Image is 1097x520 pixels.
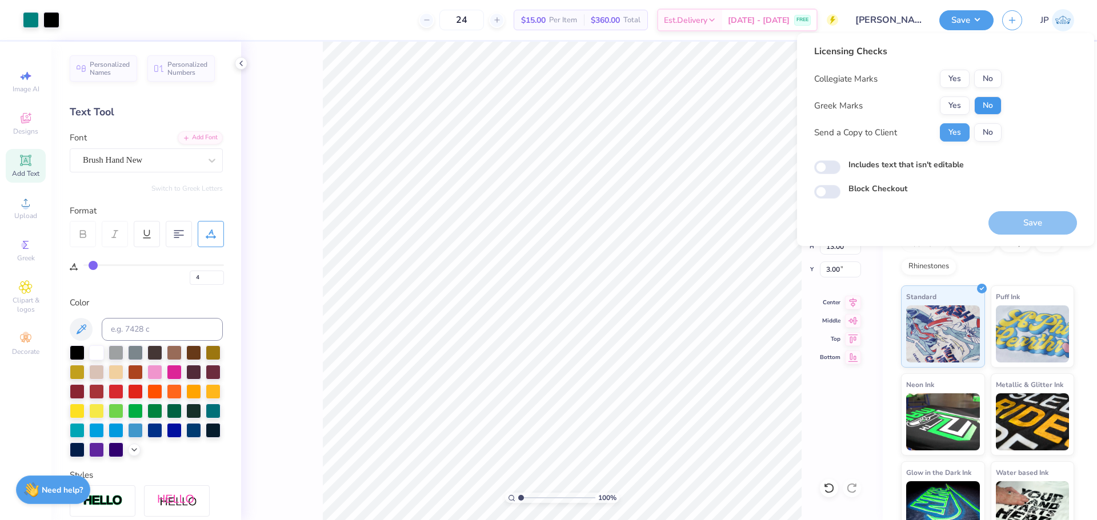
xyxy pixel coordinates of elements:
span: Total [623,14,640,26]
span: Bottom [820,353,840,361]
div: Rhinestones [901,258,956,275]
img: Metallic & Glitter Ink [996,393,1070,450]
span: Greek [17,253,35,263]
div: Styles [70,469,223,482]
span: Clipart & logos [6,296,46,314]
span: Middle [820,317,840,325]
span: Top [820,335,840,343]
img: Standard [906,305,980,362]
label: Block Checkout [848,183,907,195]
div: Send a Copy to Client [814,126,897,139]
button: No [974,70,1002,88]
span: $360.00 [591,14,620,26]
button: Switch to Greek Letters [151,184,223,193]
span: Neon Ink [906,378,934,390]
img: John Paul Torres [1052,9,1074,31]
button: No [974,123,1002,142]
span: FREE [796,16,808,24]
label: Includes text that isn't editable [848,159,964,171]
div: Collegiate Marks [814,72,878,86]
div: Color [70,296,223,309]
div: Add Font [178,131,223,144]
input: Untitled Design [847,9,931,31]
label: Font [70,131,87,144]
span: Per Item [549,14,577,26]
span: [DATE] - [DATE] [728,14,790,26]
input: e.g. 7428 c [102,318,223,341]
img: Puff Ink [996,305,1070,362]
span: 100 % [598,493,616,503]
span: $15.00 [521,14,546,26]
span: Personalized Numbers [167,61,208,76]
button: Yes [940,70,970,88]
span: Glow in the Dark Ink [906,466,971,478]
img: Stroke [83,494,123,507]
span: JP [1040,14,1049,27]
span: Puff Ink [996,291,1020,303]
span: Personalized Names [90,61,130,76]
span: Standard [906,291,936,303]
a: JP [1040,9,1074,31]
img: Shadow [157,494,197,508]
input: – – [439,10,484,30]
span: Decorate [12,347,39,356]
strong: Need help? [42,485,83,495]
div: Text Tool [70,104,223,120]
button: No [974,96,1002,115]
div: Greek Marks [814,99,863,112]
span: Water based Ink [996,466,1048,478]
span: Center [820,299,840,307]
div: Licensing Checks [814,45,1002,58]
span: Image AI [13,84,39,94]
span: Upload [14,211,37,220]
button: Yes [940,96,970,115]
button: Save [939,10,994,30]
span: Est. Delivery [664,14,707,26]
button: Yes [940,123,970,142]
span: Add Text [12,169,39,178]
span: Designs [13,127,38,136]
img: Neon Ink [906,393,980,450]
span: Metallic & Glitter Ink [996,378,1063,390]
div: Format [70,204,224,217]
